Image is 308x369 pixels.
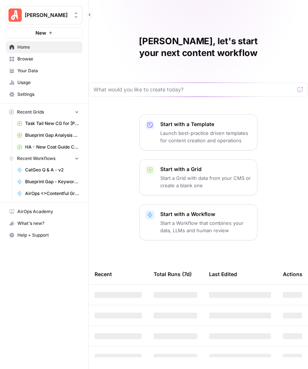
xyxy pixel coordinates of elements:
[25,120,79,127] span: Task Tail New CG for [PERSON_NAME] Grid
[139,159,257,195] button: Start with a GridStart a Grid with data from your CMS or create a blank one
[25,190,79,197] span: AirOps <>Contentful Grouped Answers per Question CSV
[14,118,82,129] a: Task Tail New CG for [PERSON_NAME] Grid
[25,178,79,185] span: Blueprint Gap - Keyword Idea Generator
[25,144,79,150] span: HA - New Cost Guide Creation Grid
[283,264,302,284] div: Actions
[6,27,82,38] button: New
[160,166,251,173] p: Start with a Grid
[89,35,308,59] h1: [PERSON_NAME], let's start your next content workflow
[209,264,237,284] div: Last Edited
[160,210,251,218] p: Start with a Workflow
[17,44,79,51] span: Home
[95,264,142,284] div: Recent
[6,107,82,118] button: Recent Grids
[6,229,82,241] button: Help + Support
[14,129,82,141] a: Blueprint Gap Analysis Grid
[17,56,79,62] span: Browse
[154,264,192,284] div: Total Runs (7d)
[14,164,82,176] a: CatGeo Q & A - v2
[35,29,46,36] span: New
[6,206,82,217] a: AirOps Academy
[14,188,82,199] a: AirOps <>Contentful Grouped Answers per Question CSV
[17,91,79,98] span: Settings
[17,109,44,115] span: Recent Grids
[17,155,55,162] span: Recent Workflows
[25,132,79,139] span: Blueprint Gap Analysis Grid
[6,53,82,65] a: Browse
[160,129,251,144] p: Launch best-practice driven templates for content creation and operations
[6,41,82,53] a: Home
[17,67,79,74] span: Your Data
[8,8,22,22] img: Angi Logo
[17,232,79,239] span: Help + Support
[6,65,82,77] a: Your Data
[25,167,79,173] span: CatGeo Q & A - v2
[160,219,251,234] p: Start a Workflow that combines your data, LLMs and human review
[93,86,294,93] input: What would you like to create today?
[160,121,251,128] p: Start with a Template
[139,114,257,150] button: Start with a TemplateLaunch best-practice driven templates for content creation and operations
[6,88,82,100] a: Settings
[25,11,69,19] span: [PERSON_NAME]
[14,141,82,153] a: HA - New Cost Guide Creation Grid
[6,153,82,164] button: Recent Workflows
[6,6,82,24] button: Workspace: Angi
[160,174,251,189] p: Start a Grid with data from your CMS or create a blank one
[6,77,82,88] a: Usage
[17,208,79,215] span: AirOps Academy
[139,204,257,240] button: Start with a WorkflowStart a Workflow that combines your data, LLMs and human review
[17,79,79,86] span: Usage
[6,217,82,229] button: What's new?
[14,176,82,188] a: Blueprint Gap - Keyword Idea Generator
